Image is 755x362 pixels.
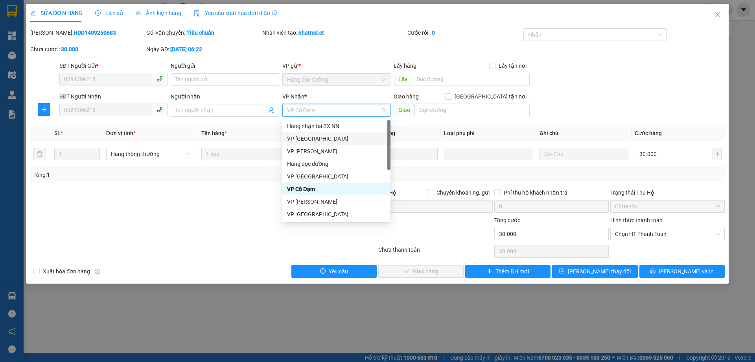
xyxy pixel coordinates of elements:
[659,267,714,276] span: [PERSON_NAME] và In
[146,45,261,54] div: Ngày GD:
[615,200,720,212] span: Chưa thu
[136,10,181,16] span: Ảnh kiện hàng
[407,28,522,37] div: Cước rồi :
[268,107,274,113] span: user-add
[394,93,419,100] span: Giao hàng
[378,189,396,196] span: Thu Hộ
[186,30,214,36] b: Tiêu chuẩn
[282,132,390,145] div: VP Mỹ Đình
[287,197,386,206] div: VP [PERSON_NAME]
[38,103,50,116] button: plus
[707,4,729,26] button: Close
[287,104,386,116] span: VP Cổ Đạm
[282,208,390,221] div: VP Xuân Giang
[201,130,227,136] span: Tên hàng
[639,265,725,278] button: printer[PERSON_NAME] và In
[282,145,390,158] div: VP Hoàng Liệt
[33,148,46,160] button: delete
[194,10,277,16] span: Yêu cầu xuất hóa đơn điện tử
[146,28,261,37] div: Gói vận chuyển:
[30,28,145,37] div: [PERSON_NAME]:
[61,46,78,52] b: 30.000
[536,126,632,141] th: Ghi chú
[287,74,386,85] span: Hàng dọc đường
[287,172,386,181] div: VP [GEOGRAPHIC_DATA]
[171,61,279,70] div: Người gửi
[201,148,290,160] input: VD: Bàn, Ghế
[568,267,631,276] span: [PERSON_NAME] thay đổi
[377,245,494,259] div: Chưa thanh toán
[38,106,50,113] span: plus
[95,10,101,16] span: clock-circle
[433,188,493,197] span: Chuyển khoản ng. gửi
[282,195,390,208] div: VP Cương Gián
[287,147,386,156] div: VP [PERSON_NAME]
[30,45,145,54] div: Chưa cước :
[287,134,386,143] div: VP [GEOGRAPHIC_DATA]
[30,10,83,16] span: SỬA ĐƠN HÀNG
[494,217,520,223] span: Tổng cước
[287,185,386,193] div: VP Cổ Đạm
[262,28,406,37] div: Nhân viên tạo:
[171,92,279,101] div: Người nhận
[540,148,628,160] input: Ghi Chú
[610,188,725,197] div: Trạng thái Thu Hộ
[713,148,721,160] button: plus
[287,160,386,168] div: Hàng dọc đường
[329,267,348,276] span: Yêu cầu
[40,267,93,276] span: Xuất hóa đơn hàng
[282,170,390,183] div: VP Hà Đông
[282,183,390,195] div: VP Cổ Đạm
[441,126,536,141] th: Loại phụ phí
[30,10,36,16] span: edit
[714,11,721,18] span: close
[501,188,571,197] span: Phí thu hộ khách nhận trả
[394,63,416,69] span: Lấy hàng
[287,210,386,219] div: VP [GEOGRAPHIC_DATA]
[95,269,100,274] span: info-circle
[465,265,551,278] button: plusThêm ĐH mới
[287,122,386,130] div: Hàng nhận tại BX NN
[394,73,412,85] span: Lấy
[320,268,326,275] span: exclamation-circle
[157,106,163,113] span: phone
[282,158,390,170] div: Hàng dọc đường
[414,104,530,116] input: Dọc đường
[432,30,435,36] b: 0
[495,61,530,70] span: Lấy tận nơi
[282,93,304,100] span: VP Nhận
[487,268,492,275] span: plus
[194,10,200,17] img: icon
[136,10,141,16] span: picture
[33,171,291,179] div: Tổng: 1
[298,30,324,36] b: nhatmd.ct
[378,265,464,278] button: checkGiao hàng
[291,265,377,278] button: exclamation-circleYêu cầu
[451,92,530,101] span: [GEOGRAPHIC_DATA] tận nơi
[394,104,414,116] span: Giao
[650,268,656,275] span: printer
[95,10,123,16] span: Lịch sử
[54,130,61,136] span: SL
[106,130,136,136] span: Đơn vị tính
[59,61,168,70] div: SĐT Người Gửi
[282,61,390,70] div: VP gửi
[74,30,116,36] b: HDD1409250683
[559,268,565,275] span: save
[366,148,438,160] input: 0
[170,46,202,52] b: [DATE] 06:22
[282,120,390,132] div: Hàng nhận tại BX NN
[610,217,663,223] label: Hình thức thanh toán
[412,73,530,85] input: Dọc đường
[111,148,190,160] span: Hàng thông thường
[495,267,529,276] span: Thêm ĐH mới
[59,92,168,101] div: SĐT Người Nhận
[615,228,720,240] span: Chọn HT Thanh Toán
[157,76,163,82] span: phone
[552,265,637,278] button: save[PERSON_NAME] thay đổi
[635,130,662,136] span: Cước hàng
